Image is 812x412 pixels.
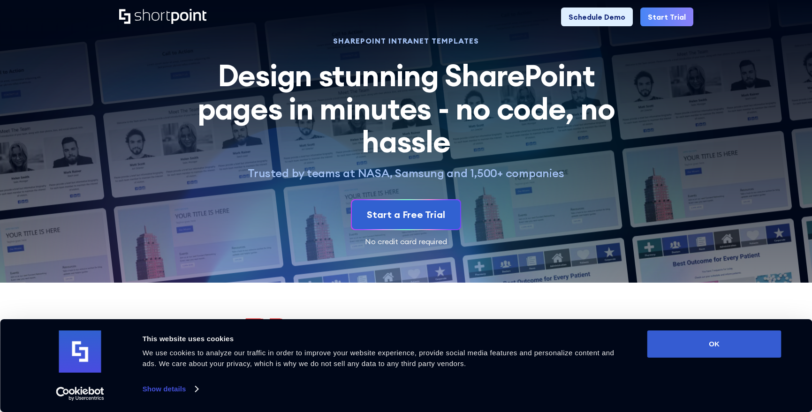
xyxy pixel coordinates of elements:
h2: Design stunning SharePoint pages in minutes - no code, no hassle [187,59,626,158]
h1: SHAREPOINT INTRANET TEMPLATES [187,37,626,44]
p: Trusted by teams at NASA, Samsung and 1,500+ companies [187,166,626,180]
a: Usercentrics Cookiebot - opens in a new window [39,387,121,401]
div: Start a Free Trial [367,208,445,222]
a: Show details [143,382,198,396]
span: We use cookies to analyze our traffic in order to improve your website experience, provide social... [143,349,615,367]
img: logo [59,330,101,373]
div: This website uses cookies [143,333,626,345]
iframe: Chat Widget [643,303,812,412]
a: Schedule Demo [561,7,633,26]
a: Start Trial [640,7,693,26]
a: Start a Free Trial [352,200,460,229]
a: Home [119,9,206,25]
button: OK [647,330,782,358]
div: No credit card required [119,238,693,245]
